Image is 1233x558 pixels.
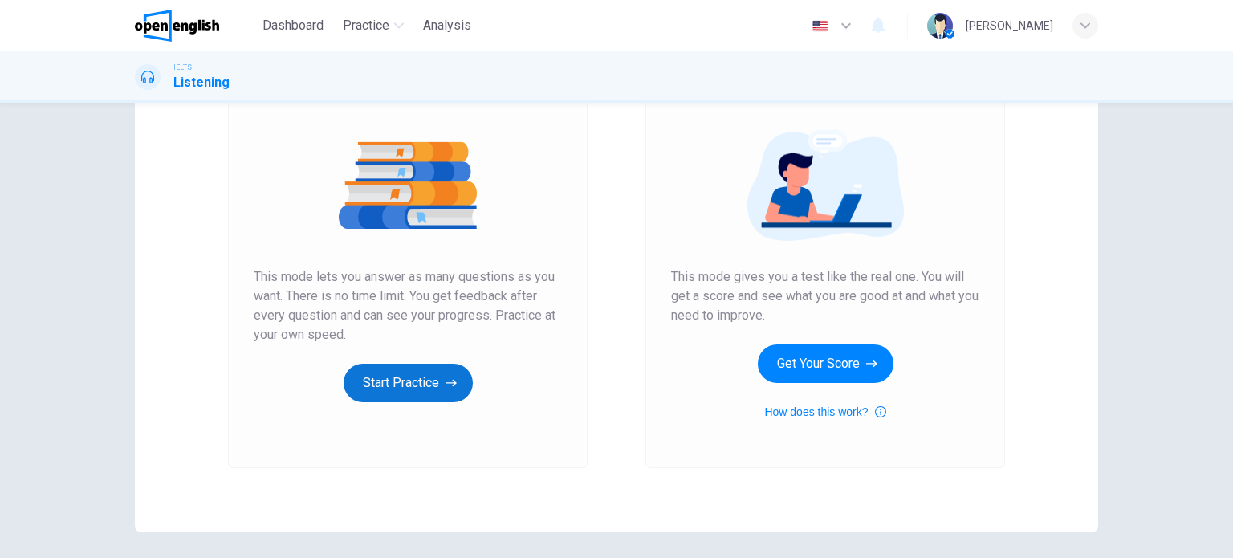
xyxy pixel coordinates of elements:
span: This mode lets you answer as many questions as you want. There is no time limit. You get feedback... [254,267,562,344]
a: OpenEnglish logo [135,10,256,42]
span: Dashboard [262,16,324,35]
img: OpenEnglish logo [135,10,219,42]
img: en [810,20,830,32]
button: Analysis [417,11,478,40]
h1: Listening [173,73,230,92]
span: Analysis [423,16,471,35]
button: Get Your Score [758,344,893,383]
span: IELTS [173,62,192,73]
button: How does this work? [764,402,885,422]
button: Dashboard [256,11,330,40]
div: [PERSON_NAME] [966,16,1053,35]
span: This mode gives you a test like the real one. You will get a score and see what you are good at a... [671,267,979,325]
button: Start Practice [344,364,473,402]
img: Profile picture [927,13,953,39]
button: Practice [336,11,410,40]
span: Practice [343,16,389,35]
